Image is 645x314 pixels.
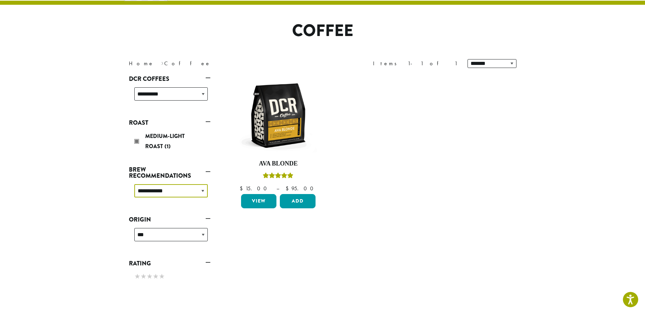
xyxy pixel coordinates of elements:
bdi: 95.00 [286,185,317,192]
a: View [241,194,277,208]
span: ★ [147,272,153,281]
span: – [276,185,279,192]
div: Items 1-1 of 1 [373,59,457,68]
div: Rated 5.00 out of 5 [263,172,293,182]
nav: Breadcrumb [129,59,312,68]
button: Add [280,194,316,208]
span: ★ [159,272,165,281]
a: DCR Coffees [129,73,210,85]
span: ★ [134,272,140,281]
a: Origin [129,214,210,225]
span: $ [286,185,291,192]
h1: Coffee [124,21,522,41]
div: DCR Coffees [129,85,210,109]
div: Roast [129,128,210,156]
div: Rating [129,269,210,285]
div: Origin [129,225,210,249]
a: Ava BlondeRated 5.00 out of 5 [239,76,318,191]
a: Rating [129,258,210,269]
span: $ [240,185,245,192]
span: Medium-Light Roast [145,132,185,150]
span: ★ [153,272,159,281]
span: (1) [165,142,171,150]
div: Brew Recommendations [129,181,210,206]
a: Brew Recommendations [129,164,210,181]
bdi: 15.00 [240,185,270,192]
a: Roast [129,117,210,128]
h4: Ava Blonde [239,160,318,168]
span: › [161,57,164,68]
span: ★ [140,272,147,281]
a: Home [129,60,154,67]
img: DCR-12oz-Ava-Blonde-Stock-scaled.png [239,76,317,155]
